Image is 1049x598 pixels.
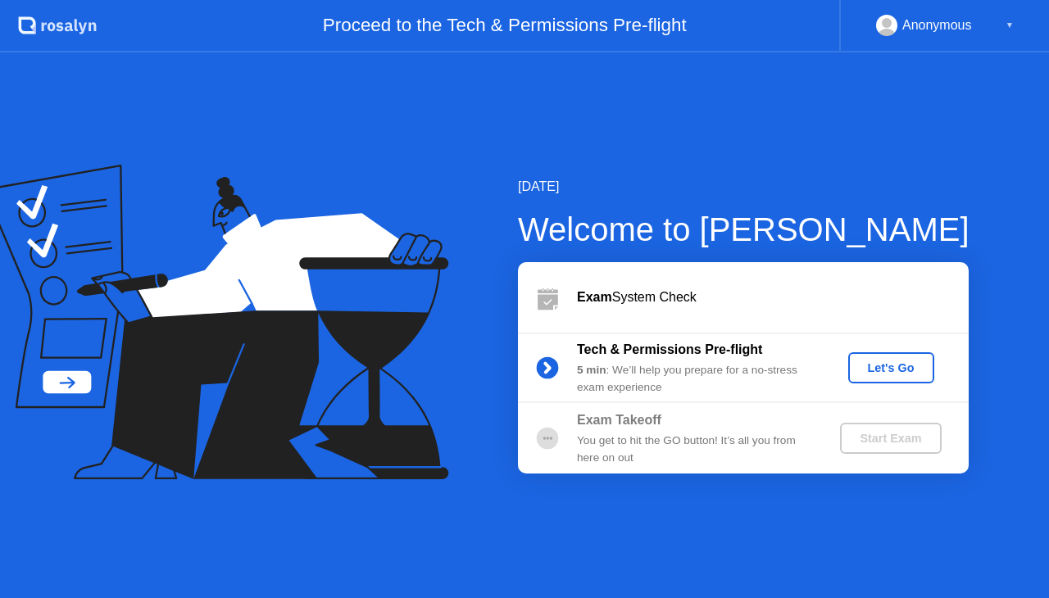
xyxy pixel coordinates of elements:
[577,288,969,307] div: System Check
[847,432,934,445] div: Start Exam
[1006,15,1014,36] div: ▼
[577,362,813,396] div: : We’ll help you prepare for a no-stress exam experience
[577,364,606,376] b: 5 min
[840,423,941,454] button: Start Exam
[902,15,972,36] div: Anonymous
[855,361,928,374] div: Let's Go
[518,205,970,254] div: Welcome to [PERSON_NAME]
[577,342,762,356] b: Tech & Permissions Pre-flight
[577,433,813,466] div: You get to hit the GO button! It’s all you from here on out
[577,290,612,304] b: Exam
[848,352,934,383] button: Let's Go
[577,413,661,427] b: Exam Takeoff
[518,177,970,197] div: [DATE]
